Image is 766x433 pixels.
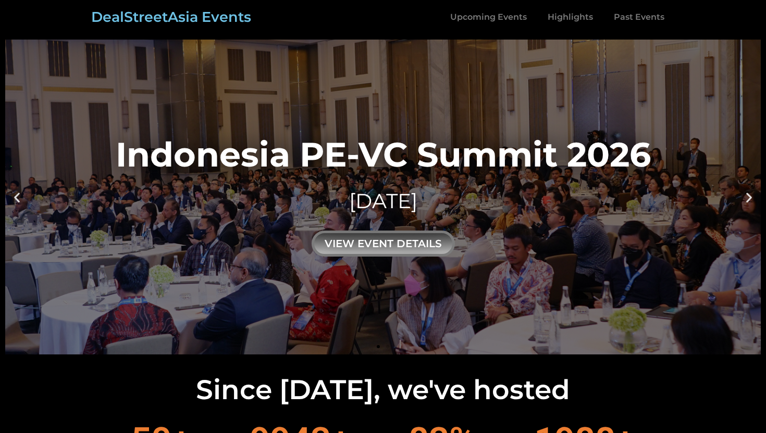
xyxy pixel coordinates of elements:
[91,8,251,26] a: DealStreetAsia Events
[312,231,455,257] div: view event details
[603,5,675,29] a: Past Events
[10,190,23,203] div: Previous slide
[537,5,603,29] a: Highlights
[116,137,651,171] div: Indonesia PE-VC Summit 2026
[386,345,389,348] span: Go to slide 2
[377,345,380,348] span: Go to slide 1
[5,376,761,403] h2: Since [DATE], we've hosted
[440,5,537,29] a: Upcoming Events
[5,40,761,354] a: Indonesia PE-VC Summit 2026[DATE]view event details
[743,190,756,203] div: Next slide
[116,187,651,215] div: [DATE]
